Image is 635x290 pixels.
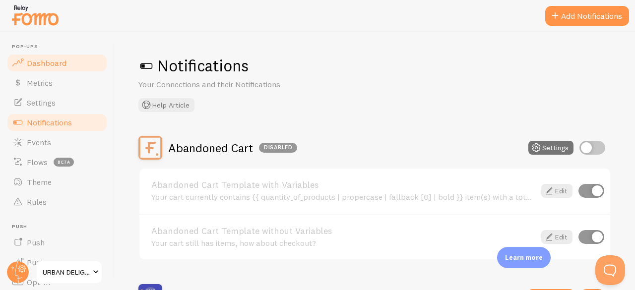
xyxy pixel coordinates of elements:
a: Dashboard [6,53,108,73]
a: Notifications [6,113,108,132]
span: Push Data [27,257,64,267]
span: Theme [27,177,52,187]
a: Abandoned Cart Template with Variables [151,180,535,189]
div: Your cart still has items, how about checkout? [151,238,535,247]
a: Events [6,132,108,152]
a: Push Data [6,252,108,272]
span: Notifications [27,117,72,127]
span: beta [54,158,74,167]
img: Abandoned Cart [138,136,162,160]
div: Disabled [259,143,297,153]
p: Learn more [505,253,543,262]
a: Edit [541,230,572,244]
a: Flows beta [6,152,108,172]
h2: Abandoned Cart [168,140,297,156]
div: Learn more [497,247,551,268]
a: URBAN DELIGHT [36,260,103,284]
h1: Notifications [138,56,611,76]
button: Help Article [138,98,194,112]
a: Metrics [6,73,108,93]
span: Rules [27,197,47,207]
a: Push [6,232,108,252]
span: Settings [27,98,56,108]
a: Edit [541,184,572,198]
a: Abandoned Cart Template without Variables [151,227,535,235]
button: Settings [528,141,573,155]
span: Metrics [27,78,53,88]
a: Settings [6,93,108,113]
span: Events [27,137,51,147]
a: Rules [6,192,108,212]
div: Your cart currently contains {{ quantity_of_products | propercase | fallback [0] | bold }} item(s... [151,192,535,201]
span: Pop-ups [12,44,108,50]
span: URBAN DELIGHT [43,266,90,278]
span: Push [12,224,108,230]
iframe: Help Scout Beacon - Open [595,255,625,285]
p: Your Connections and their Notifications [138,79,377,90]
a: Theme [6,172,108,192]
span: Flows [27,157,48,167]
span: Dashboard [27,58,66,68]
img: fomo-relay-logo-orange.svg [10,2,60,28]
span: Push [27,237,45,247]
